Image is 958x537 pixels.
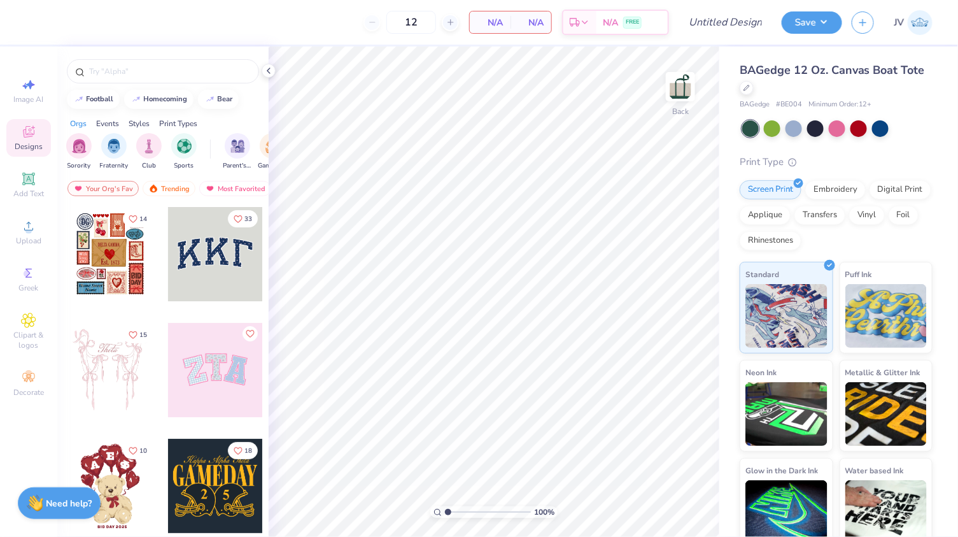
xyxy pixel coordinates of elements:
span: Image AI [14,94,44,104]
button: Like [123,326,153,343]
div: Events [96,118,119,129]
div: Print Types [159,118,197,129]
span: Parent's Weekend [223,161,252,171]
img: Game Day Image [265,139,280,154]
img: trend_line.gif [131,96,141,103]
span: 100 % [534,506,554,518]
button: football [67,90,120,109]
span: Water based Ink [845,464,904,477]
span: Add Text [13,189,44,199]
button: Like [243,326,258,341]
img: Back [668,74,693,99]
span: Designs [15,141,43,152]
span: Minimum Order: 12 + [808,99,872,110]
button: filter button [100,133,129,171]
img: Sorority Image [72,139,87,154]
div: Most Favorited [199,181,271,196]
a: JV [894,10,933,35]
img: trend_line.gif [205,96,215,103]
button: homecoming [124,90,194,109]
span: N/A [518,16,544,29]
span: Game Day [258,161,287,171]
div: Embroidery [805,180,866,199]
div: filter for Sports [171,133,197,171]
button: Like [123,442,153,459]
span: Sorority [67,161,91,171]
span: N/A [477,16,503,29]
input: – – [386,11,436,34]
img: Standard [745,284,828,348]
div: Your Org's Fav [67,181,139,196]
div: Rhinestones [740,231,801,250]
button: filter button [258,133,287,171]
button: filter button [66,133,92,171]
span: Decorate [13,387,44,397]
strong: Need help? [46,498,92,510]
div: filter for Fraternity [100,133,129,171]
div: Screen Print [740,180,801,199]
img: trend_line.gif [74,96,84,103]
div: Transfers [794,206,845,225]
img: Club Image [142,139,156,154]
span: Neon Ink [745,366,777,379]
span: JV [894,15,905,30]
div: Applique [740,206,791,225]
span: Upload [16,236,41,246]
img: Puff Ink [845,284,927,348]
span: BAGedge [740,99,770,110]
button: filter button [136,133,162,171]
img: Metallic & Glitter Ink [845,382,927,446]
div: Print Type [740,155,933,169]
div: football [87,96,114,103]
div: Back [672,106,689,117]
div: Styles [129,118,150,129]
input: Try "Alpha" [88,65,251,78]
span: Club [142,161,156,171]
button: filter button [171,133,197,171]
div: bear [218,96,233,103]
span: Clipart & logos [6,330,51,350]
div: Vinyl [849,206,885,225]
span: Sports [174,161,194,171]
div: filter for Game Day [258,133,287,171]
img: most_fav.gif [205,184,215,193]
div: homecoming [144,96,188,103]
img: trending.gif [148,184,158,193]
img: Neon Ink [745,382,828,446]
img: most_fav.gif [73,184,83,193]
span: 10 [139,448,147,454]
span: Glow in the Dark Ink [745,464,818,477]
span: N/A [603,16,618,29]
button: Like [228,210,258,227]
span: Metallic & Glitter Ink [845,366,920,379]
div: Foil [889,206,919,225]
button: Save [782,11,842,34]
div: Orgs [70,118,87,129]
span: Fraternity [100,161,129,171]
img: Sports Image [177,139,192,154]
button: filter button [223,133,252,171]
img: Jordyn Valfer [908,10,933,35]
span: FREE [626,18,639,27]
button: Like [123,210,153,227]
button: Like [228,442,258,459]
div: Trending [143,181,195,196]
span: Puff Ink [845,268,872,281]
div: filter for Parent's Weekend [223,133,252,171]
div: filter for Sorority [66,133,92,171]
span: 18 [244,448,252,454]
span: Standard [745,268,779,281]
input: Untitled Design [679,10,772,35]
div: filter for Club [136,133,162,171]
div: Digital Print [870,180,931,199]
span: 33 [244,216,252,222]
span: Greek [19,283,39,293]
span: 14 [139,216,147,222]
span: # BE004 [776,99,802,110]
img: Parent's Weekend Image [230,139,245,154]
button: bear [198,90,239,109]
span: BAGedge 12 Oz. Canvas Boat Tote [740,62,925,78]
span: 15 [139,332,147,338]
img: Fraternity Image [107,139,121,154]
